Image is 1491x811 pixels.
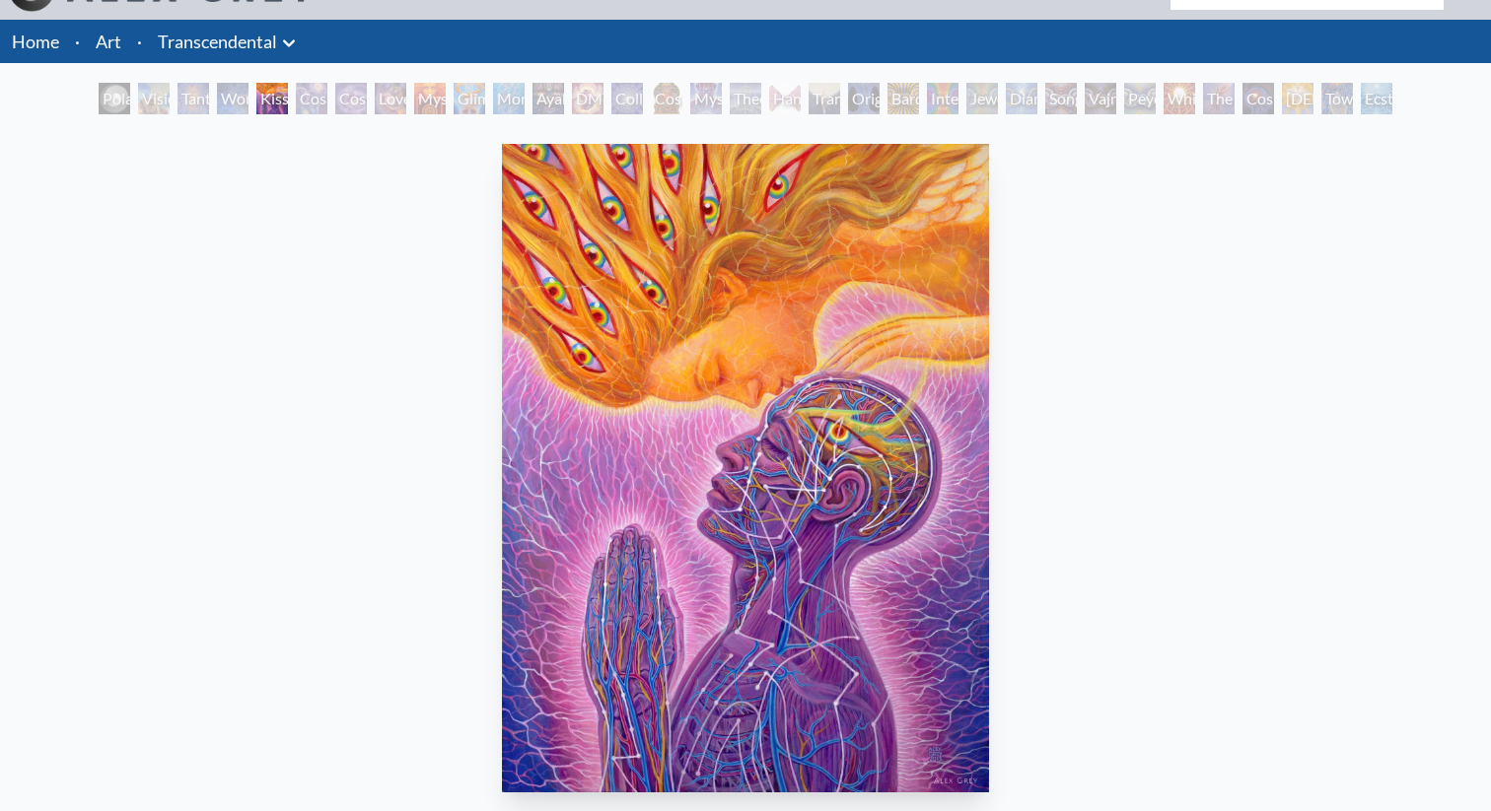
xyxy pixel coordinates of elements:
[1361,83,1392,114] div: Ecstasy
[1045,83,1077,114] div: Song of Vajra Being
[690,83,722,114] div: Mystic Eye
[1164,83,1195,114] div: White Light
[611,83,643,114] div: Collective Vision
[217,83,248,114] div: Wonder
[809,83,840,114] div: Transfiguration
[99,83,130,114] div: Polar Unity Spiral
[67,20,88,63] li: ·
[177,83,209,114] div: Tantra
[502,144,989,792] img: Kiss-of-the-Muse-2011-Alex-Grey-watermarked.jpg
[1203,83,1235,114] div: The Great Turn
[138,83,170,114] div: Visionary Origin of Language
[1124,83,1156,114] div: Peyote Being
[651,83,682,114] div: Cosmic [DEMOGRAPHIC_DATA]
[1242,83,1274,114] div: Cosmic Consciousness
[1321,83,1353,114] div: Toward the One
[493,83,525,114] div: Monochord
[335,83,367,114] div: Cosmic Artist
[927,83,958,114] div: Interbeing
[129,20,150,63] li: ·
[572,83,603,114] div: DMT - The Spirit Molecule
[12,31,59,52] a: Home
[1085,83,1116,114] div: Vajra Being
[454,83,485,114] div: Glimpsing the Empyrean
[256,83,288,114] div: Kiss of the [MEDICAL_DATA]
[532,83,564,114] div: Ayahuasca Visitation
[375,83,406,114] div: Love is a Cosmic Force
[730,83,761,114] div: Theologue
[887,83,919,114] div: Bardo Being
[1006,83,1037,114] div: Diamond Being
[96,28,121,55] a: Art
[158,28,277,55] a: Transcendental
[414,83,446,114] div: Mysteriosa 2
[769,83,801,114] div: Hands that See
[848,83,880,114] div: Original Face
[1282,83,1313,114] div: [DEMOGRAPHIC_DATA]
[296,83,327,114] div: Cosmic Creativity
[966,83,998,114] div: Jewel Being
